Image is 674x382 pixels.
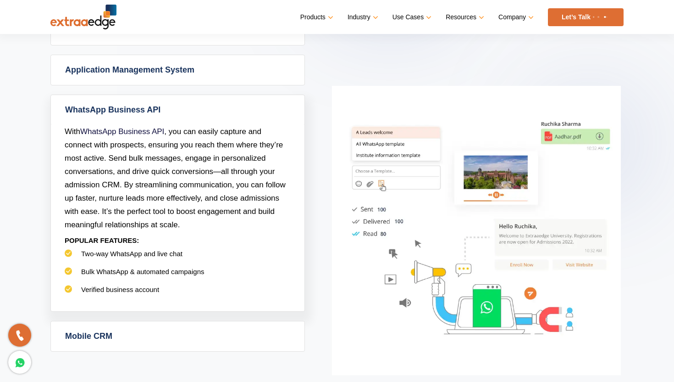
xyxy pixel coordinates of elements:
a: Industry [348,11,376,24]
span: Verified business account [81,286,159,293]
p: POPULAR FEATURES: [65,231,291,249]
a: Resources [446,11,482,24]
a: Application Management System [51,55,304,85]
span: With , you can easily capture and connect with prospects, ensuring you reach them where they’re m... [65,127,286,229]
span: Bulk WhatsApp & automated campaigns [81,268,204,275]
span: Two-way WhatsApp and live chat [81,250,182,258]
a: WhatsApp Business API [51,95,304,125]
a: Mobile CRM [51,321,304,351]
a: Company [498,11,532,24]
a: Let’s Talk [548,8,624,26]
a: WhatsApp Business API [80,127,164,136]
a: Use Cases [392,11,430,24]
a: Products [300,11,331,24]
